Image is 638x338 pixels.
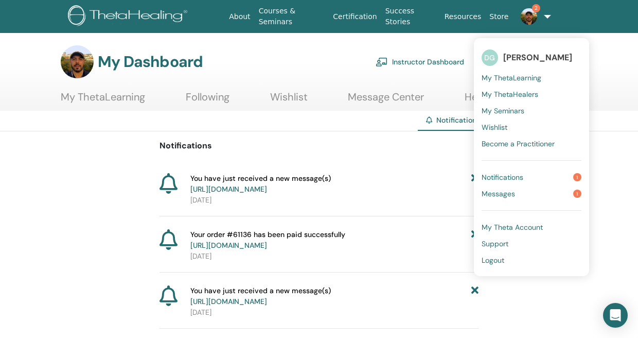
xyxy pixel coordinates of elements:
[190,229,345,251] span: Your order #61136 has been paid successfully
[190,297,267,306] a: [URL][DOMAIN_NAME]
[436,115,480,125] span: Notifications
[186,91,229,111] a: Following
[270,91,308,111] a: Wishlist
[482,73,541,82] span: My ThetaLearning
[482,235,581,252] a: Support
[474,38,589,276] ul: 2
[482,106,524,115] span: My Seminars
[159,140,478,152] p: Notifications
[381,2,440,31] a: Success Stories
[482,86,581,103] a: My ThetaHealers
[485,7,512,26] a: Store
[482,70,581,86] a: My ThetaLearning
[61,91,145,111] a: My ThetaLearning
[329,7,381,26] a: Certification
[190,195,478,206] p: [DATE]
[348,91,424,111] a: Message Center
[98,53,203,71] h3: My Dashboard
[603,303,628,328] div: Open Intercom Messenger
[482,252,581,268] a: Logout
[503,52,572,63] span: [PERSON_NAME]
[482,103,581,119] a: My Seminars
[376,50,464,73] a: Instructor Dashboard
[482,119,581,136] a: Wishlist
[61,45,94,78] img: default.jpg
[482,219,581,235] a: My Theta Account
[573,190,581,198] span: 1
[573,173,581,181] span: 1
[482,173,523,182] span: Notifications
[482,256,504,265] span: Logout
[482,239,508,248] span: Support
[190,173,331,195] span: You have just received a new message(s)
[190,285,331,307] span: You have just received a new message(s)
[440,7,486,26] a: Resources
[482,169,581,185] a: Notifications1
[482,123,507,132] span: Wishlist
[482,139,555,148] span: Become a Practitioner
[482,90,538,99] span: My ThetaHealers
[376,57,388,66] img: chalkboard-teacher.svg
[68,5,191,28] img: logo.png
[465,91,547,111] a: Help & Resources
[521,8,537,25] img: default.jpg
[225,7,254,26] a: About
[190,307,478,318] p: [DATE]
[482,49,498,66] span: DG
[190,251,478,262] p: [DATE]
[532,4,540,12] span: 2
[190,184,267,194] a: [URL][DOMAIN_NAME]
[482,189,515,198] span: Messages
[482,223,543,232] span: My Theta Account
[255,2,329,31] a: Courses & Seminars
[482,136,581,152] a: Become a Practitioner
[482,46,581,70] a: DG[PERSON_NAME]
[190,241,267,250] a: [URL][DOMAIN_NAME]
[482,185,581,202] a: Messages1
